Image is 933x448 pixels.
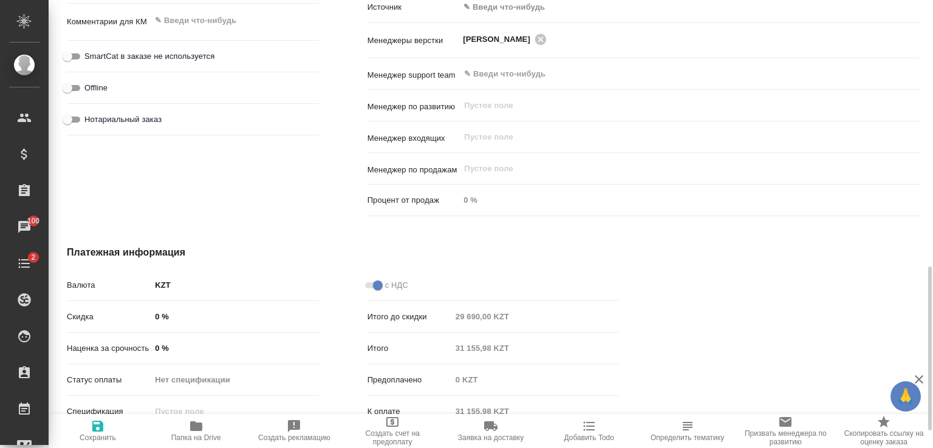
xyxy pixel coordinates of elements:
[385,279,408,291] span: с НДС
[451,308,619,325] input: Пустое поле
[463,1,905,13] div: ✎ Введи что-нибудь
[67,311,151,323] p: Скидка
[451,371,619,389] input: Пустое поле
[367,374,451,386] p: Предоплачено
[540,414,638,448] button: Добавить Todo
[895,384,916,409] span: 🙏
[151,308,318,325] input: ✎ Введи что-нибудь
[24,251,43,263] span: 2
[367,1,460,13] p: Источник
[367,164,460,176] p: Менеджер по продажам
[367,35,460,47] p: Менеджеры верстки
[3,248,46,279] a: 2
[459,191,920,209] input: Пустое поле
[67,374,151,386] p: Статус оплаты
[67,245,619,260] h4: Платежная информация
[458,433,524,442] span: Заявка на доставку
[20,215,47,227] span: 100
[151,402,318,420] input: Пустое поле
[564,433,614,442] span: Добавить Todo
[367,194,460,206] p: Процент от продаж
[651,433,724,442] span: Определить тематику
[171,433,221,442] span: Папка на Drive
[463,67,875,81] input: ✎ Введи что-нибудь
[463,98,891,113] input: Пустое поле
[84,50,214,63] span: SmartCat в заказе не используется
[442,414,540,448] button: Заявка на доставку
[80,433,116,442] span: Сохранить
[842,429,926,446] span: Скопировать ссылку на оценку заказа
[367,101,460,113] p: Менеджер по развитию
[463,130,891,144] input: Пустое поле
[463,161,891,176] input: Пустое поле
[890,381,921,412] button: 🙏
[67,406,151,418] p: Спецификация
[451,339,619,357] input: Пустое поле
[367,311,451,323] p: Итого до скидки
[350,429,434,446] span: Создать счет на предоплату
[367,342,451,355] p: Итого
[258,433,330,442] span: Создать рекламацию
[67,279,151,291] p: Валюта
[835,414,933,448] button: Скопировать ссылку на оценку заказа
[451,402,619,420] input: Пустое поле
[3,212,46,242] a: 100
[151,275,318,296] div: KZT
[84,114,162,126] span: Нотариальный заказ
[367,406,451,418] p: К оплате
[367,69,460,81] p: Менеджер support team
[67,342,151,355] p: Наценка за срочность
[638,414,737,448] button: Определить тематику
[463,33,538,46] span: [PERSON_NAME]
[245,414,344,448] button: Создать рекламацию
[67,16,151,28] p: Комментарии для КМ
[49,414,147,448] button: Сохранить
[147,414,245,448] button: Папка на Drive
[736,414,835,448] button: Призвать менеджера по развитию
[367,132,460,144] p: Менеджер входящих
[84,82,108,94] span: Offline
[913,38,915,41] button: Open
[913,73,915,75] button: Open
[151,339,318,357] input: ✎ Введи что-нибудь
[743,429,827,446] span: Призвать менеджера по развитию
[343,414,442,448] button: Создать счет на предоплату
[151,370,318,390] div: Нет спецификации
[463,32,550,47] div: [PERSON_NAME]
